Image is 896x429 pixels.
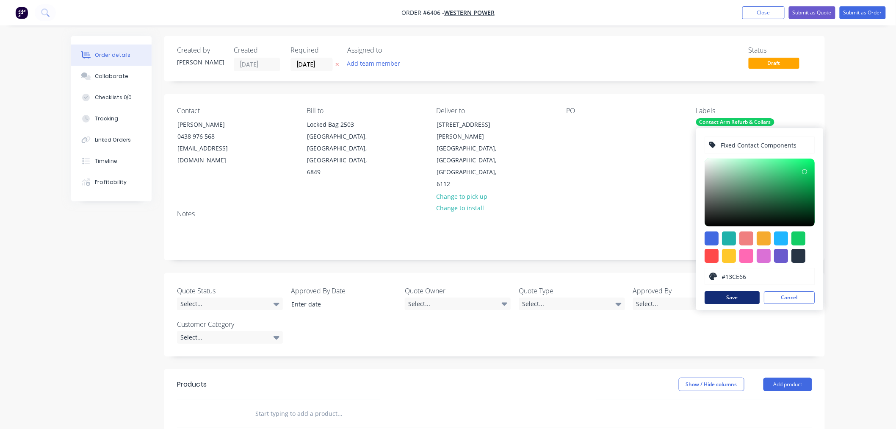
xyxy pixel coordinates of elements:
[742,6,785,19] button: Close
[95,136,131,144] div: Linked Orders
[177,210,812,218] div: Notes
[177,142,248,166] div: [EMAIL_ADDRESS][DOMAIN_NAME]
[430,118,514,190] div: [STREET_ADDRESS][PERSON_NAME][GEOGRAPHIC_DATA], [GEOGRAPHIC_DATA], [GEOGRAPHIC_DATA], 6112
[749,58,799,68] span: Draft
[739,231,753,245] div: #f08080
[177,107,293,115] div: Contact
[679,378,744,391] button: Show / Hide columns
[71,129,152,150] button: Linked Orders
[290,46,337,54] div: Required
[95,72,128,80] div: Collaborate
[234,46,280,54] div: Created
[705,231,719,245] div: #4169e1
[444,9,495,17] a: Western Power
[177,46,224,54] div: Created by
[177,298,283,310] div: Select...
[633,298,739,310] div: Select...
[840,6,886,19] button: Submit as Order
[71,45,152,66] button: Order details
[720,137,810,153] input: Enter label name...
[71,108,152,129] button: Tracking
[71,150,152,172] button: Timeline
[722,249,736,263] div: #ffc82c
[307,107,423,115] div: Bill to
[170,118,255,167] div: [PERSON_NAME]0438 976 568[EMAIL_ADDRESS][DOMAIN_NAME]
[307,119,377,131] div: Locked Bag 2503
[705,249,719,263] div: #ff4949
[774,249,788,263] div: #6a5acd
[177,131,248,142] div: 0438 976 568
[71,87,152,108] button: Checklists 0/0
[696,118,774,126] div: Contact Arm Refurb & Collars
[437,142,507,190] div: [GEOGRAPHIC_DATA], [GEOGRAPHIC_DATA], [GEOGRAPHIC_DATA], 6112
[95,115,118,123] div: Tracking
[177,58,224,67] div: [PERSON_NAME]
[437,119,507,142] div: [STREET_ADDRESS][PERSON_NAME]
[519,298,625,310] div: Select...
[519,286,625,296] label: Quote Type
[95,94,132,101] div: Checklists 0/0
[71,66,152,87] button: Collaborate
[705,291,760,304] button: Save
[749,46,812,54] div: Status
[177,319,283,329] label: Customer Category
[763,378,812,391] button: Add product
[789,6,835,19] button: Submit as Quote
[255,405,424,422] input: Start typing to add a product...
[71,172,152,193] button: Profitability
[95,51,131,59] div: Order details
[300,118,384,178] div: Locked Bag 2503[GEOGRAPHIC_DATA], [GEOGRAPHIC_DATA], [GEOGRAPHIC_DATA], 6849
[347,46,432,54] div: Assigned to
[566,107,682,115] div: PO
[95,178,127,186] div: Profitability
[774,231,788,245] div: #1fb6ff
[757,231,771,245] div: #f6ab2f
[757,249,771,263] div: #da70d6
[177,119,248,131] div: [PERSON_NAME]
[15,6,28,19] img: Factory
[285,298,391,311] input: Enter date
[696,107,812,115] div: Labels
[437,107,553,115] div: Deliver to
[764,291,815,304] button: Cancel
[401,9,444,17] span: Order #6406 -
[722,231,736,245] div: #20b2aa
[633,286,739,296] label: Approved By
[405,298,511,310] div: Select...
[405,286,511,296] label: Quote Owner
[343,58,405,69] button: Add team member
[791,231,805,245] div: #13ce66
[95,157,117,165] div: Timeline
[347,58,405,69] button: Add team member
[791,249,805,263] div: #273444
[177,331,283,344] div: Select...
[307,131,377,178] div: [GEOGRAPHIC_DATA], [GEOGRAPHIC_DATA], [GEOGRAPHIC_DATA], 6849
[177,379,207,390] div: Products
[739,249,753,263] div: #ff69b4
[291,286,397,296] label: Approved By Date
[177,286,283,296] label: Quote Status
[432,190,492,202] button: Change to pick up
[432,202,489,214] button: Change to install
